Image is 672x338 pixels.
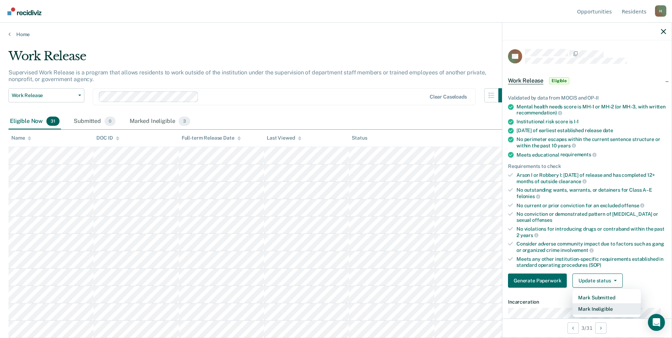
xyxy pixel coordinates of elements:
[648,314,665,331] div: Open Intercom Messenger
[46,117,60,126] span: 31
[508,95,666,101] div: Validated by data from MOCIS and OP-II
[655,5,666,17] div: H
[508,299,666,305] dt: Incarceration
[621,203,644,208] span: offense
[9,49,513,69] div: Work Release
[589,262,601,268] span: (SOP)
[105,117,115,126] span: 0
[595,322,606,334] button: Next Opportunity
[516,193,540,199] span: felonies
[508,77,543,84] span: Work Release
[72,114,117,129] div: Submitted
[508,163,666,169] div: Requirements to check
[516,172,666,184] div: Arson I or Robbery I: [DATE] of release and has completed 12+ months of outside
[267,135,301,141] div: Last Viewed
[560,152,597,157] span: requirements
[128,114,192,129] div: Marked Ineligible
[12,92,75,98] span: Work Release
[549,77,569,84] span: Eligible
[508,274,567,288] button: Generate Paperwork
[559,179,587,184] span: clearance
[603,128,613,133] span: date
[572,292,641,303] button: Mark Submitted
[516,119,666,125] div: Institutional risk score is
[502,69,672,92] div: Work ReleaseEligible
[96,135,119,141] div: DOC ID
[516,104,666,116] div: Mental health needs score is MH-1 or MH-2 (or MH-3, with written
[179,117,190,126] span: 3
[352,135,367,141] div: Status
[9,31,663,38] a: Home
[516,241,666,253] div: Consider adverse community impact due to factors such as gang or organized crime
[430,94,467,100] div: Clear caseloads
[516,187,666,199] div: No outstanding wants, warrants, or detainers for Class A–E
[9,114,61,129] div: Eligible Now
[9,69,486,83] p: Supervised Work Release is a program that allows residents to work outside of the institution und...
[558,143,576,148] span: years
[572,303,641,315] button: Mark Ineligible
[516,202,666,209] div: No current or prior conviction for an excluded
[532,217,552,223] span: offenses
[520,232,538,238] span: years
[11,135,31,141] div: Name
[655,5,666,17] button: Profile dropdown button
[572,289,641,317] div: Dropdown Menu
[516,256,666,268] div: Meets any other institution-specific requirements established in standard operating procedures
[574,119,579,124] span: I-1
[7,7,41,15] img: Recidiviz
[516,226,666,238] div: No violations for introducing drugs or contraband within the past 2
[572,274,622,288] button: Update status
[516,211,666,223] div: No conviction or demonstrated pattern of [MEDICAL_DATA] or sexual
[516,136,666,148] div: No perimeter escapes within the current sentence structure or within the past 10
[516,110,562,116] span: recommendation)
[502,319,672,337] div: 3 / 31
[516,128,666,134] div: [DATE] of earliest established release
[182,135,241,141] div: Full-term Release Date
[516,152,666,158] div: Meets educational
[567,322,579,334] button: Previous Opportunity
[560,247,593,253] span: involvement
